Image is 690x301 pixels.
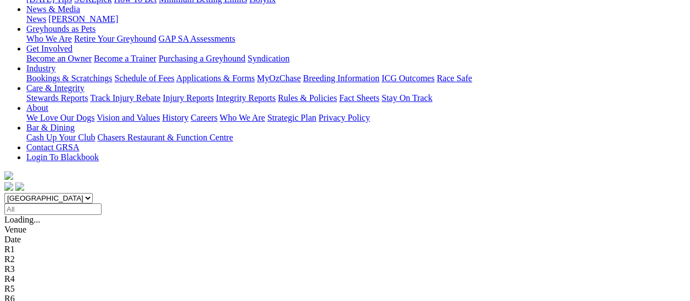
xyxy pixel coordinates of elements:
[162,113,188,122] a: History
[4,254,686,264] div: R2
[15,182,24,191] img: twitter.svg
[382,73,434,83] a: ICG Outcomes
[26,133,95,142] a: Cash Up Your Club
[26,83,85,93] a: Care & Integrity
[26,73,112,83] a: Bookings & Scratchings
[26,93,686,103] div: Care & Integrity
[190,113,217,122] a: Careers
[4,171,13,180] img: logo-grsa-white.png
[26,152,99,162] a: Login To Blackbook
[162,93,214,103] a: Injury Reports
[26,44,72,53] a: Get Involved
[26,24,96,33] a: Greyhounds as Pets
[26,14,686,24] div: News & Media
[216,93,276,103] a: Integrity Reports
[48,14,118,24] a: [PERSON_NAME]
[4,203,102,215] input: Select date
[26,54,92,63] a: Become an Owner
[267,113,316,122] a: Strategic Plan
[159,34,235,43] a: GAP SA Assessments
[318,113,370,122] a: Privacy Policy
[26,113,94,122] a: We Love Our Dogs
[26,143,79,152] a: Contact GRSA
[303,73,379,83] a: Breeding Information
[436,73,472,83] a: Race Safe
[159,54,245,63] a: Purchasing a Greyhound
[26,73,686,83] div: Industry
[4,182,13,191] img: facebook.svg
[382,93,432,103] a: Stay On Track
[26,103,48,112] a: About
[220,113,265,122] a: Who We Are
[4,284,686,294] div: R5
[248,54,289,63] a: Syndication
[26,123,75,132] a: Bar & Dining
[257,73,301,83] a: MyOzChase
[97,113,160,122] a: Vision and Values
[114,73,174,83] a: Schedule of Fees
[26,113,686,123] div: About
[26,4,80,14] a: News & Media
[339,93,379,103] a: Fact Sheets
[26,54,686,64] div: Get Involved
[26,93,88,103] a: Stewards Reports
[97,133,233,142] a: Chasers Restaurant & Function Centre
[176,73,255,83] a: Applications & Forms
[26,14,46,24] a: News
[26,133,686,143] div: Bar & Dining
[4,215,40,224] span: Loading...
[4,245,686,254] div: R1
[94,54,156,63] a: Become a Trainer
[4,235,686,245] div: Date
[26,64,55,73] a: Industry
[4,274,686,284] div: R4
[4,264,686,274] div: R3
[74,34,156,43] a: Retire Your Greyhound
[4,225,686,235] div: Venue
[90,93,160,103] a: Track Injury Rebate
[278,93,337,103] a: Rules & Policies
[26,34,72,43] a: Who We Are
[26,34,686,44] div: Greyhounds as Pets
